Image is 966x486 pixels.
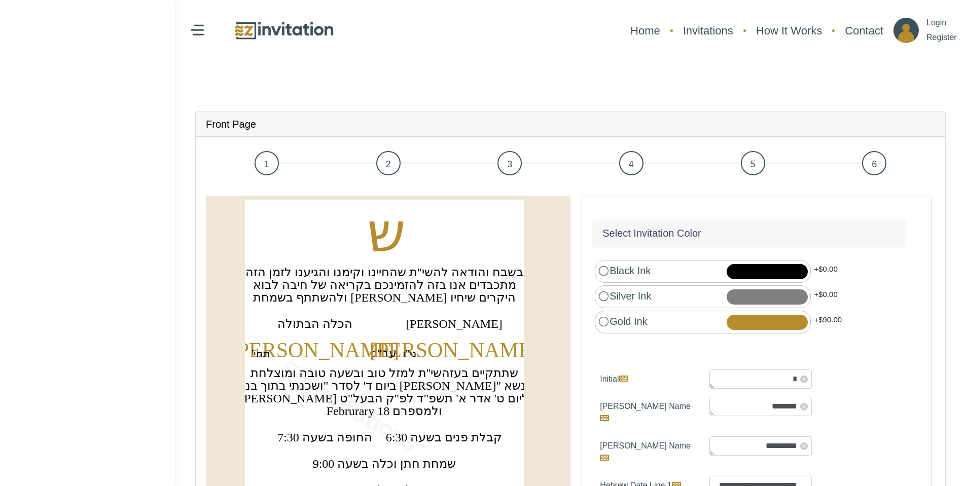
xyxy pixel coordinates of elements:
[800,376,808,383] span: x
[751,17,827,44] a: How It Works
[230,339,400,362] text: ‏[PERSON_NAME]‏
[243,379,526,392] text: ‏ביום ד' לסדר "ושכנתי בתוך בני [PERSON_NAME]" נשא‏
[893,18,919,43] img: ico_account.png
[625,17,665,44] a: Home
[598,288,651,304] label: Silver Ink
[252,348,270,360] text: ‏תחי'‏
[449,147,570,179] a: 3
[741,151,765,175] span: 5
[497,151,522,175] span: 3
[598,314,647,329] label: Gold Ink
[811,260,841,283] div: +$0.00
[811,285,841,308] div: +$0.00
[592,436,702,468] label: [PERSON_NAME] Name
[813,147,935,179] a: 6
[327,404,443,418] text: Februrary 18 ולמספרם
[598,263,651,278] label: Black Ink
[926,16,957,45] p: Login Register
[602,226,701,241] h5: Select Invitation Color
[277,431,372,444] text: 7:30 החופה בשעה
[370,339,539,362] text: ‏[PERSON_NAME]‏
[367,203,406,263] text: ‏ש‏
[233,20,335,42] img: logo.png
[253,291,516,304] text: ‏ולהשתתף בשמחת [PERSON_NAME] היקרים שיחיו‏
[206,147,328,179] a: 1
[386,431,503,444] text: 6:30 קבלת פנים בשעה
[692,147,814,179] a: 5
[277,317,352,330] text: ‏הכלה הבתולה‏
[245,266,523,279] text: ‏בשבח והודאה להשי''ת שהחיינו וקימנו והגיענו לזמן הזה‏
[800,403,808,410] span: x
[599,291,609,302] input: Silver Ink
[376,151,401,175] span: 2
[403,348,417,360] text: ‏ני"ו‏
[592,397,702,428] label: [PERSON_NAME] Name
[800,442,808,450] span: x
[328,147,449,179] a: 2
[862,151,886,175] span: 6
[599,317,609,327] input: Gold Ink
[240,392,529,405] text: ‏[PERSON_NAME] ליום ט' אדר א' תשפ"ד לפ"ק הבעל"ט‏
[406,317,503,330] text: ‏[PERSON_NAME]‏
[570,147,692,179] a: 4
[811,311,846,333] div: +$90.00
[251,366,519,380] text: ‏שתתקיים בעזהשי''ת למזל טוב ובשעה טובה ומוצלחת‏
[255,151,279,175] span: 1
[678,17,738,44] a: Invitations
[206,118,256,130] h4: Front Page
[840,17,888,44] a: Contact
[619,151,643,175] span: 4
[253,278,516,291] text: ‏מתכבדים אנו בזה להזמינכם בקריאה של חיבה לבוא‏
[592,369,702,389] label: Initial
[313,457,456,470] text: ‏שמחת חתן וכלה בשעה 9:00‏
[599,266,609,276] input: Black Ink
